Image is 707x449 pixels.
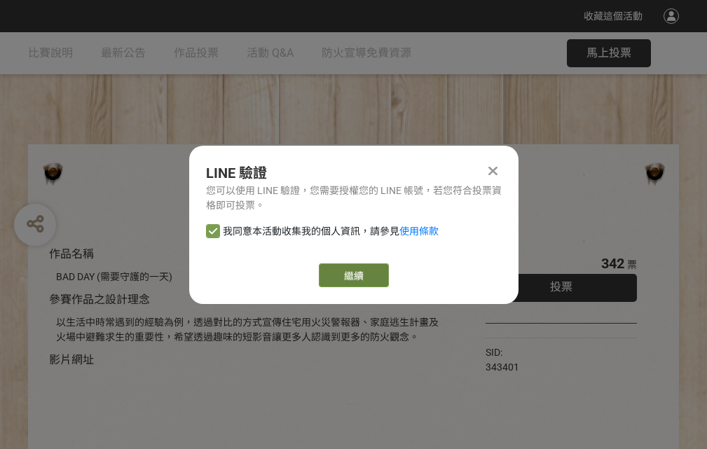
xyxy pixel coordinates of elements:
span: 影片網址 [49,353,94,366]
span: 最新公告 [101,46,146,60]
span: 比賽說明 [28,46,73,60]
iframe: Facebook Share [523,345,593,359]
a: 繼續 [319,263,389,287]
a: 作品投票 [174,32,219,74]
span: 作品名稱 [49,247,94,261]
button: 馬上投票 [567,39,651,67]
a: 比賽說明 [28,32,73,74]
span: 參賽作品之設計理念 [49,293,150,306]
span: 馬上投票 [586,46,631,60]
a: 使用條款 [399,226,439,237]
div: LINE 驗證 [206,163,502,184]
span: 票 [627,259,637,270]
div: BAD DAY (需要守護的一天) [56,270,444,284]
span: 防火宣導免費資源 [322,46,411,60]
span: 我同意本活動收集我的個人資訊，請參見 [223,224,439,239]
span: 活動 Q&A [247,46,294,60]
span: 作品投票 [174,46,219,60]
span: 收藏這個活動 [584,11,643,22]
a: 活動 Q&A [247,32,294,74]
span: 投票 [550,280,572,293]
span: SID: 343401 [486,347,519,373]
a: 防火宣導免費資源 [322,32,411,74]
a: 最新公告 [101,32,146,74]
div: 以生活中時常遇到的經驗為例，透過對比的方式宣傳住宅用火災警報器、家庭逃生計畫及火場中避難求生的重要性，希望透過趣味的短影音讓更多人認識到更多的防火觀念。 [56,315,444,345]
span: 342 [601,255,624,272]
div: 您可以使用 LINE 驗證，您需要授權您的 LINE 帳號，若您符合投票資格即可投票。 [206,184,502,213]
